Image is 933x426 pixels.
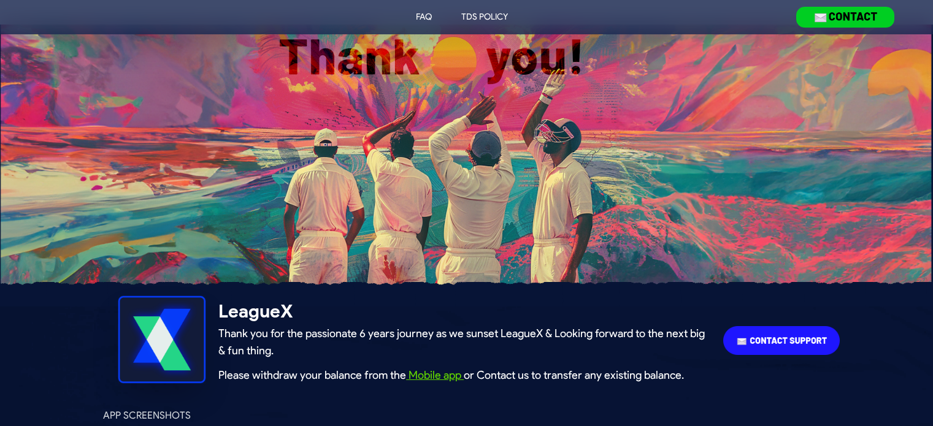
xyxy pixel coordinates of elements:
[218,300,711,322] h1: LeagueX
[796,7,894,27] img: download leaguex app
[406,368,464,382] a: Mobile app
[416,11,432,23] div: FAQ
[723,326,840,356] img: app store
[118,295,206,384] img: leagueX App
[218,367,684,384] p: Please withdraw your balance from the or Contact us to transfer any existing balance.
[461,11,508,23] div: TDS Policy
[103,408,191,423] p: App Screenshots
[218,325,711,359] p: Thank you for the passionate 6 years journey as we sunset LeagueX & Looking forward to the next b...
